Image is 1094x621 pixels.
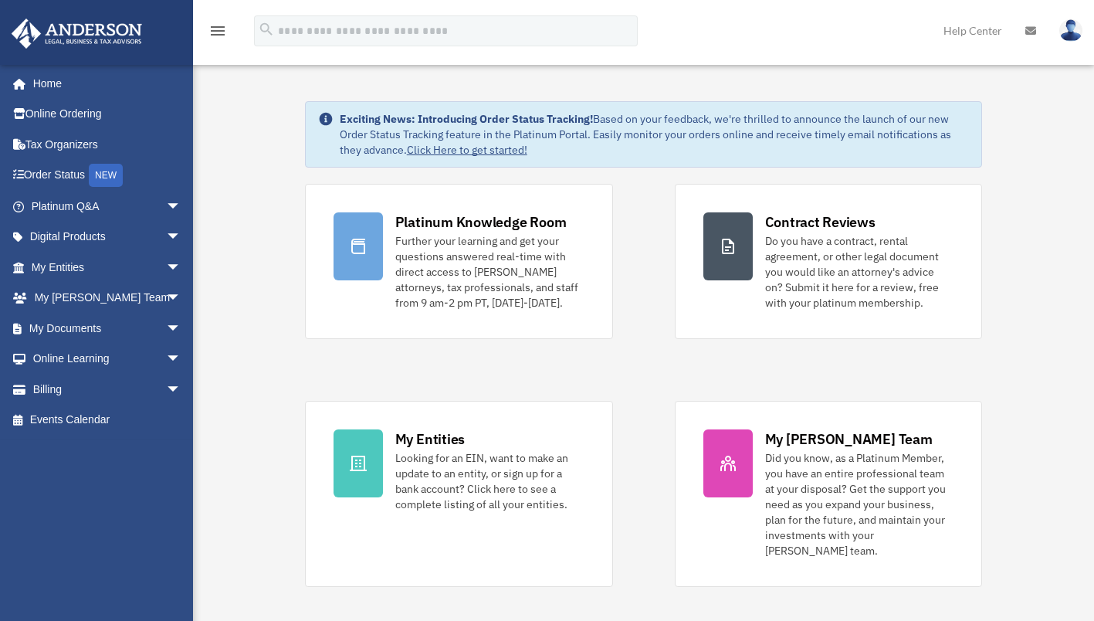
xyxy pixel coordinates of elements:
div: Platinum Knowledge Room [395,212,567,232]
strong: Exciting News: Introducing Order Status Tracking! [340,112,593,126]
a: My Documentsarrow_drop_down [11,313,205,344]
span: arrow_drop_down [166,283,197,314]
img: User Pic [1059,19,1082,42]
span: arrow_drop_down [166,374,197,406]
a: My [PERSON_NAME] Team Did you know, as a Platinum Member, you have an entire professional team at... [675,401,983,587]
a: Billingarrow_drop_down [11,374,205,405]
div: Further your learning and get your questions answered real-time with direct access to [PERSON_NAM... [395,233,584,310]
a: Events Calendar [11,405,205,436]
a: Tax Organizers [11,129,205,160]
a: Order StatusNEW [11,160,205,192]
div: My Entities [395,429,465,449]
div: Did you know, as a Platinum Member, you have an entire professional team at your disposal? Get th... [765,450,954,558]
a: Online Ordering [11,99,205,130]
span: arrow_drop_down [166,344,197,375]
span: arrow_drop_down [166,313,197,344]
i: menu [208,22,227,40]
a: Contract Reviews Do you have a contract, rental agreement, or other legal document you would like... [675,184,983,339]
a: My Entities Looking for an EIN, want to make an update to an entity, or sign up for a bank accoun... [305,401,613,587]
div: Do you have a contract, rental agreement, or other legal document you would like an attorney's ad... [765,233,954,310]
div: My [PERSON_NAME] Team [765,429,933,449]
a: Home [11,68,197,99]
a: My [PERSON_NAME] Teamarrow_drop_down [11,283,205,314]
div: Based on your feedback, we're thrilled to announce the launch of our new Order Status Tracking fe... [340,111,970,158]
a: Digital Productsarrow_drop_down [11,222,205,253]
div: Looking for an EIN, want to make an update to an entity, or sign up for a bank account? Click her... [395,450,584,512]
div: Contract Reviews [765,212,876,232]
img: Anderson Advisors Platinum Portal [7,19,147,49]
span: arrow_drop_down [166,191,197,222]
a: Platinum Knowledge Room Further your learning and get your questions answered real-time with dire... [305,184,613,339]
a: Click Here to get started! [407,143,527,157]
a: Platinum Q&Aarrow_drop_down [11,191,205,222]
a: Online Learningarrow_drop_down [11,344,205,375]
div: NEW [89,164,123,187]
i: search [258,21,275,38]
a: menu [208,27,227,40]
span: arrow_drop_down [166,252,197,283]
span: arrow_drop_down [166,222,197,253]
a: My Entitiesarrow_drop_down [11,252,205,283]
